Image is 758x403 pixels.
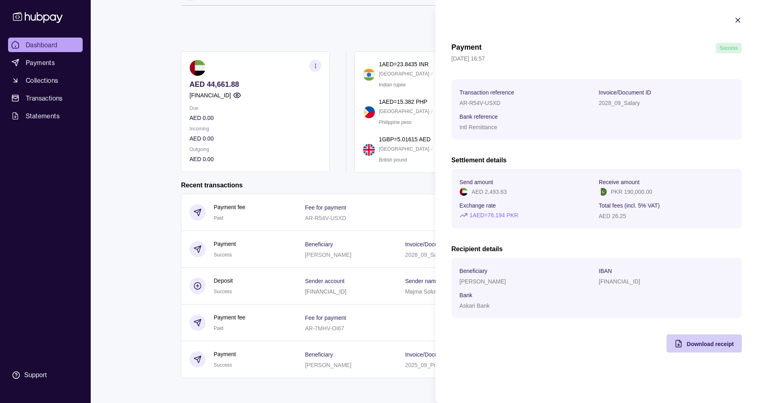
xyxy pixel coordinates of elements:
p: AED 26.25 [599,213,626,219]
p: AED 2,493.63 [472,187,507,196]
p: Total fees (incl. 5% VAT) [599,202,660,209]
p: Intl Remittance [460,124,497,130]
button: Download receipt [666,334,742,353]
p: 2028_09_Salary [599,100,640,106]
p: IBAN [599,268,612,274]
p: Askari Bank [460,302,490,309]
p: [PERSON_NAME] [460,278,506,285]
p: Bank reference [460,113,498,120]
p: Bank [460,292,473,298]
p: [FINANCIAL_ID] [599,278,640,285]
p: Exchange rate [460,202,496,209]
p: Send amount [460,179,493,185]
p: Transaction reference [460,89,514,96]
p: 1 AED = 76.194 PKR [470,211,518,220]
img: ae [460,188,468,196]
p: Receive amount [599,179,639,185]
p: AR-R54V-USXD [460,100,501,106]
span: Success [720,45,738,51]
h1: Payment [452,43,482,53]
p: Invoice/Document ID [599,89,651,96]
p: PKR 190,000.00 [611,187,652,196]
p: [DATE] 16:57 [452,54,742,63]
h2: Settlement details [452,156,742,165]
p: Beneficiary [460,268,487,274]
h2: Recipient details [452,245,742,254]
img: pk [599,188,607,196]
span: Download receipt [687,341,734,347]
